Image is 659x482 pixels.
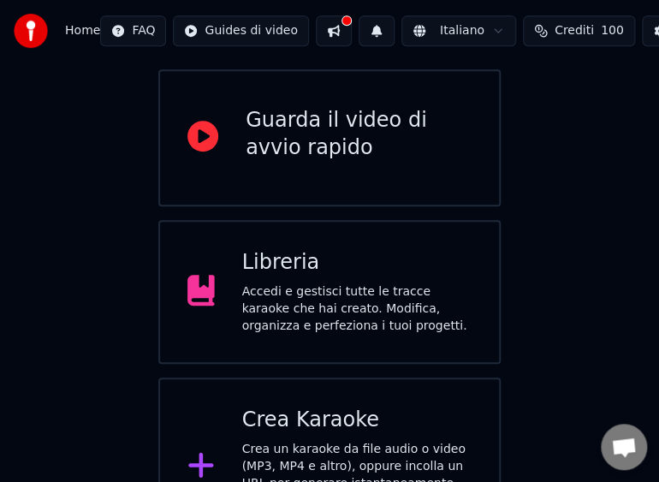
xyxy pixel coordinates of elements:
button: Crediti100 [523,15,635,46]
nav: breadcrumb [65,22,100,39]
span: Crediti [555,22,594,39]
span: 100 [601,22,624,39]
img: youka [14,14,48,48]
div: Crea Karaoke [242,407,472,434]
div: Aprire la chat [601,424,647,470]
div: Libreria [242,249,472,277]
button: FAQ [100,15,166,46]
div: Guarda il video di avvio rapido [246,107,472,162]
button: Guides di video [173,15,308,46]
div: Accedi e gestisci tutte le tracce karaoke che hai creato. Modifica, organizza e perfeziona i tuoi... [242,283,472,335]
span: Home [65,22,100,39]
